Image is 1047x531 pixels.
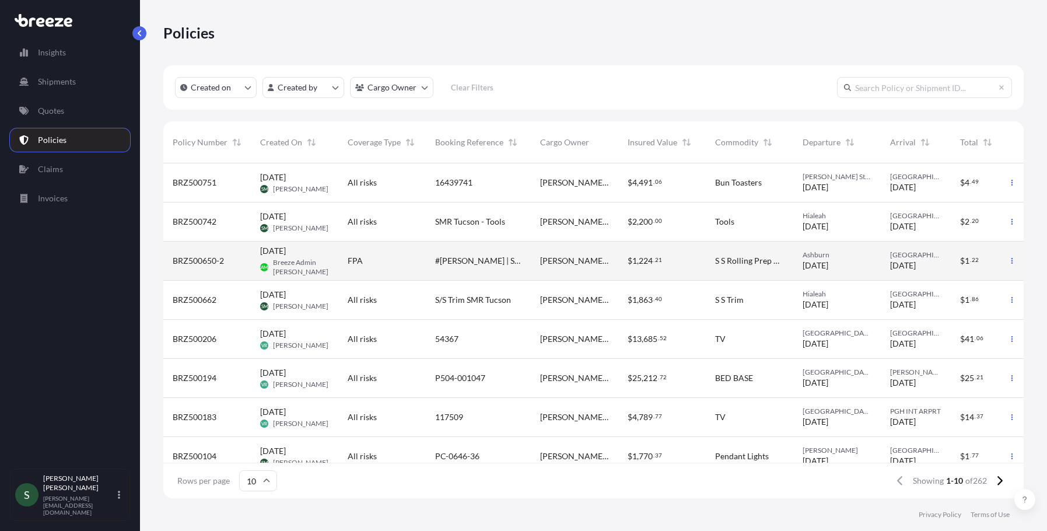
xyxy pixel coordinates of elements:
[890,211,941,221] span: [GEOGRAPHIC_DATA]
[960,257,965,265] span: $
[972,453,979,457] span: 77
[639,296,653,304] span: 863
[890,181,916,193] span: [DATE]
[173,294,216,306] span: BRZ500662
[837,77,1012,98] input: Search Policy or Shipment ID...
[970,258,971,262] span: .
[972,180,979,184] span: 49
[628,452,632,460] span: $
[632,335,642,343] span: 13
[890,338,916,350] span: [DATE]
[260,211,286,222] span: [DATE]
[628,374,632,382] span: $
[632,374,642,382] span: 25
[260,137,302,148] span: Created On
[262,77,344,98] button: createdBy Filter options
[173,216,216,228] span: BRZ500742
[348,216,377,228] span: All risks
[639,179,653,187] span: 491
[960,296,965,304] span: $
[658,336,659,340] span: .
[540,333,609,345] span: [PERSON_NAME] Logistics
[975,414,976,418] span: .
[260,172,286,183] span: [DATE]
[348,177,377,188] span: All risks
[304,135,318,149] button: Sort
[715,294,744,306] span: S S Trim
[637,452,639,460] span: ,
[803,299,828,310] span: [DATE]
[970,219,971,223] span: .
[273,184,328,194] span: [PERSON_NAME]
[803,455,828,467] span: [DATE]
[653,219,654,223] span: .
[803,172,871,181] span: [PERSON_NAME] Stream
[890,377,916,389] span: [DATE]
[965,179,969,187] span: 4
[173,411,216,423] span: BRZ500183
[43,474,115,492] p: [PERSON_NAME] [PERSON_NAME]
[890,260,916,271] span: [DATE]
[972,297,979,301] span: 86
[803,377,828,389] span: [DATE]
[10,70,130,93] a: Shipments
[843,135,857,149] button: Sort
[435,450,479,462] span: PC-0646-36
[913,475,944,487] span: Showing
[890,416,916,428] span: [DATE]
[655,180,662,184] span: 06
[261,379,267,390] span: VR
[658,375,659,379] span: .
[38,76,76,88] p: Shipments
[632,413,637,421] span: 4
[435,294,511,306] span: S/S Trim SMR Tucson
[628,257,632,265] span: $
[506,135,520,149] button: Sort
[273,458,328,467] span: [PERSON_NAME]
[976,414,983,418] span: 37
[970,453,971,457] span: .
[435,137,503,148] span: Booking Reference
[803,407,871,416] span: [GEOGRAPHIC_DATA]
[965,335,974,343] span: 41
[43,495,115,516] p: [PERSON_NAME][EMAIL_ADDRESS][DOMAIN_NAME]
[348,450,377,462] span: All risks
[628,335,632,343] span: $
[803,211,871,221] span: Hialeah
[972,258,979,262] span: 22
[639,452,653,460] span: 770
[540,411,609,423] span: [PERSON_NAME] Logistics
[919,510,961,519] a: Privacy Policy
[348,137,401,148] span: Coverage Type
[960,374,965,382] span: $
[260,367,286,379] span: [DATE]
[642,374,643,382] span: ,
[632,452,637,460] span: 1
[632,218,637,226] span: 2
[965,475,987,487] span: of 262
[655,453,662,457] span: 37
[632,179,637,187] span: 4
[803,368,871,377] span: [GEOGRAPHIC_DATA]
[960,413,965,421] span: $
[540,255,609,267] span: [PERSON_NAME] Logistics
[273,258,329,277] span: Breeze Admin [PERSON_NAME]
[971,510,1010,519] a: Terms of Use
[803,329,871,338] span: [GEOGRAPHIC_DATA]
[173,450,216,462] span: BRZ500104
[890,455,916,467] span: [DATE]
[965,413,974,421] span: 14
[230,135,244,149] button: Sort
[273,419,328,428] span: [PERSON_NAME]
[637,296,639,304] span: ,
[803,416,828,428] span: [DATE]
[715,333,726,345] span: TV
[965,218,969,226] span: 2
[637,218,639,226] span: ,
[348,333,377,345] span: All risks
[972,219,979,223] span: 20
[175,77,257,98] button: createdOn Filter options
[890,299,916,310] span: [DATE]
[260,245,286,257] span: [DATE]
[628,137,677,148] span: Insured Value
